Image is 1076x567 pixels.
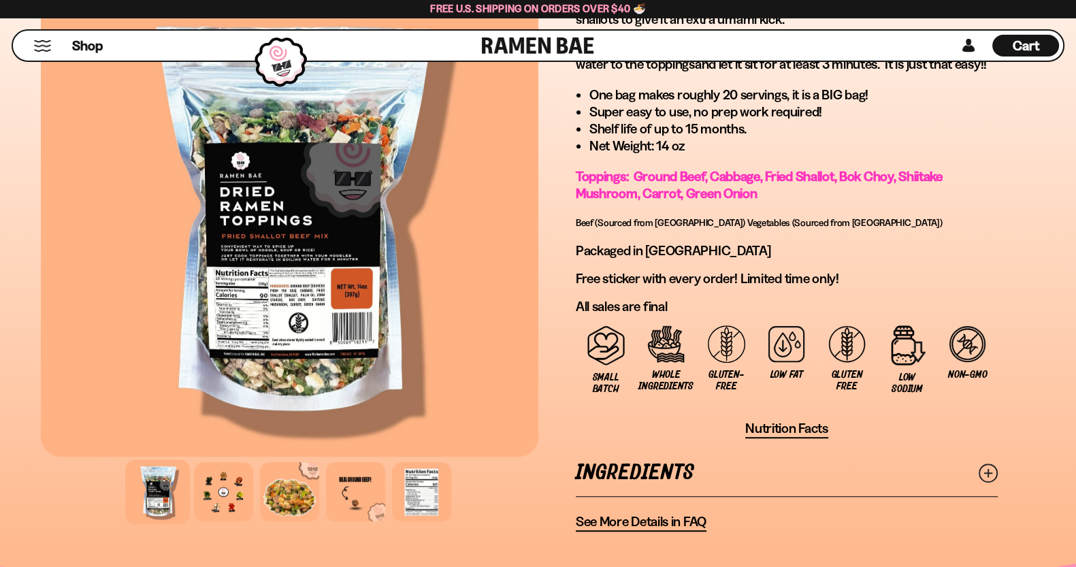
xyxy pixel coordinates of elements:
[745,420,828,437] span: Nutrition Facts
[589,86,998,103] li: One bag makes roughly 20 servings, it is a BIG bag!
[576,270,839,287] span: Free sticker with every order! Limited time only!
[576,298,998,315] p: All sales are final
[576,449,998,496] a: Ingredients
[576,216,943,229] span: Beef (Sourced from [GEOGRAPHIC_DATA]) Vegetables (Sourced from [GEOGRAPHIC_DATA])
[589,120,998,137] li: Shelf life of up to 15 months.
[948,369,987,380] span: Non-GMO
[589,137,998,155] li: Net Weight: 14 oz
[745,420,828,438] button: Nutrition Facts
[1013,37,1039,54] span: Cart
[589,103,998,120] li: Super easy to use, no prep work required!
[576,513,706,530] span: See More Details in FAQ
[992,31,1059,61] div: Cart
[638,369,693,392] span: Whole Ingredients
[576,242,998,259] p: Packaged in [GEOGRAPHIC_DATA]
[430,2,646,15] span: Free U.S. Shipping on Orders over $40 🍜
[884,372,931,395] span: Low Sodium
[72,35,103,56] a: Shop
[583,372,630,395] span: Small Batch
[33,40,52,52] button: Mobile Menu Trigger
[703,369,750,392] span: Gluten-free
[770,369,803,380] span: Low Fat
[576,168,943,201] span: Toppings: Ground Beef, Cabbage, Fried Shallot, Bok Choy, Shiitake Mushroom, Carrot, Green Onion
[576,513,706,532] a: See More Details in FAQ
[824,369,870,392] span: Gluten Free
[72,37,103,55] span: Shop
